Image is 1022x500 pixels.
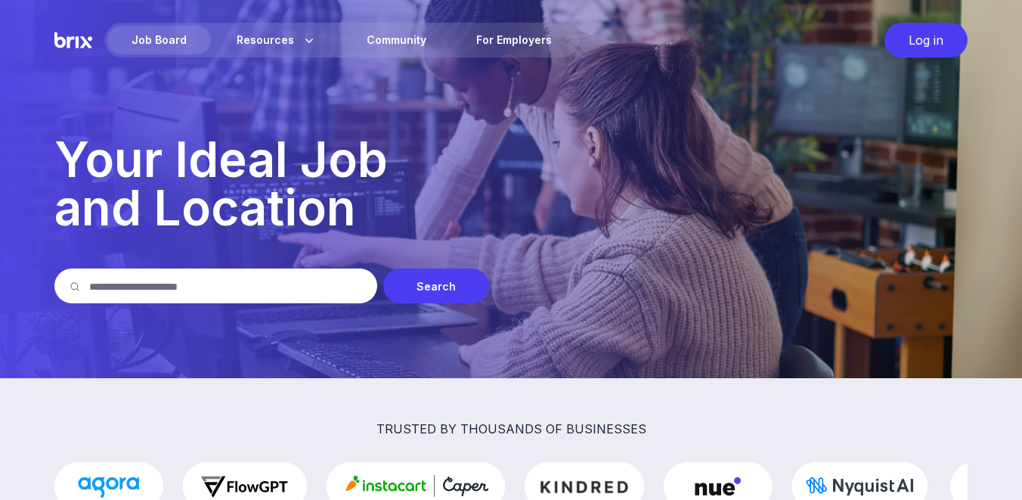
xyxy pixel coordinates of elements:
div: Search [383,269,489,303]
a: Community [342,26,451,54]
a: For Employers [452,26,576,54]
div: Log in [884,23,968,57]
div: Job Board [107,26,211,54]
a: Log in [877,23,968,57]
div: Resources [212,26,341,54]
p: Your Ideal Job and Location [54,135,968,232]
img: Brix Logo [54,23,92,57]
